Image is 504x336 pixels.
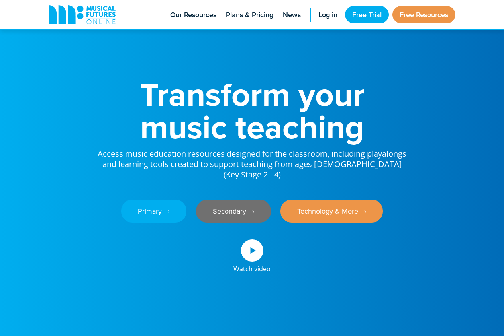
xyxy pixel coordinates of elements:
span: News [283,10,301,20]
a: Technology & More ‎‏‏‎ ‎ › [280,200,383,223]
div: Watch video [233,262,271,272]
h1: Transform your music teaching [97,78,408,143]
span: Our Resources [170,10,216,20]
a: Secondary ‎‏‏‎ ‎ › [196,200,271,223]
a: Primary ‎‏‏‎ ‎ › [121,200,186,223]
span: Log in [318,10,337,20]
p: Access music education resources designed for the classroom, including playalongs and learning to... [97,143,408,180]
a: Free Resources [392,6,455,23]
span: Plans & Pricing [226,10,273,20]
a: Free Trial [345,6,389,23]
